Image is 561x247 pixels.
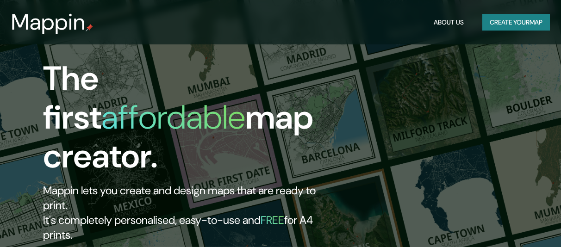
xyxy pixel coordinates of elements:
h1: The first map creator. [43,59,324,183]
iframe: Help widget launcher [479,211,551,237]
h3: Mappin [11,9,86,35]
h1: affordable [101,96,245,139]
h5: FREE [261,213,284,227]
img: mappin-pin [86,24,93,31]
button: About Us [430,14,467,31]
h2: Mappin lets you create and design maps that are ready to print. It's completely personalised, eas... [43,183,324,242]
button: Create yourmap [482,14,550,31]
